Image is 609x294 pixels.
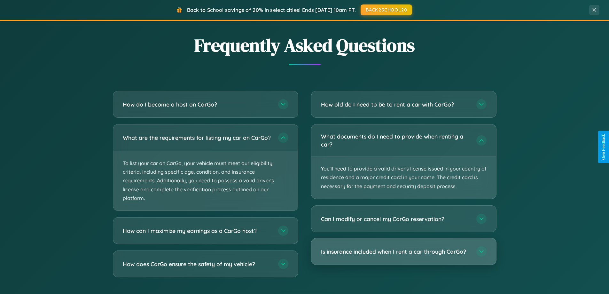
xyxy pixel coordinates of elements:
[113,151,298,211] p: To list your car on CarGo, your vehicle must meet our eligibility criteria, including specific ag...
[123,100,272,108] h3: How do I become a host on CarGo?
[311,156,496,199] p: You'll need to provide a valid driver's license issued in your country of residence and a major c...
[123,227,272,235] h3: How can I maximize my earnings as a CarGo host?
[187,7,356,13] span: Back to School savings of 20% in select cities! Ends [DATE] 10am PT.
[321,248,470,256] h3: Is insurance included when I rent a car through CarGo?
[123,134,272,142] h3: What are the requirements for listing my car on CarGo?
[361,4,412,15] button: BACK2SCHOOL20
[321,100,470,108] h3: How old do I need to be to rent a car with CarGo?
[321,215,470,223] h3: Can I modify or cancel my CarGo reservation?
[123,260,272,268] h3: How does CarGo ensure the safety of my vehicle?
[321,132,470,148] h3: What documents do I need to provide when renting a car?
[601,134,606,160] div: Give Feedback
[113,33,496,58] h2: Frequently Asked Questions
